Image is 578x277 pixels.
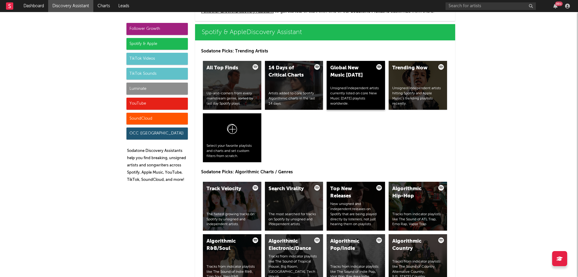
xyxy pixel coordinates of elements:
[207,143,258,159] div: Select your favorite playlists and charts and set custom filters from scratch.
[207,91,258,106] div: Up-and-comers from every mainstream genre, sorted by last day Spotify plays.
[389,182,447,231] a: Algorithmic Hip-HopTracks from indicator playlists like The Sound of ATL Trap, Emo Rap, Vapor Trap
[392,65,433,72] div: Trending Now
[203,113,261,162] a: Select your favorite playlists and charts and set custom filters from scratch.
[195,24,455,40] a: Spotify & AppleDiscovery Assistant
[392,238,433,252] div: Algorithmic Country
[207,185,247,193] div: Track Velocity
[269,91,320,106] div: Artists added to core Spotify Algorithmic charts in the last 14 days.
[203,61,261,110] a: All Top FindsUp-and-comers from every mainstream genre, sorted by last day Spotify plays.
[327,61,385,110] a: Global New Music [DATE]Unsigned/independent artists currently listed on core New Music [DATE] pla...
[201,9,274,14] a: Follower GrowthDiscovery Assistant
[126,98,188,110] div: YouTube
[330,238,371,252] div: Algorithmic Pop/Indie
[446,2,536,10] input: Search for artists
[126,23,188,35] div: Follower Growth
[265,182,323,231] a: Search ViralityThe most searched for tracks on Spotify by unsigned and independent artists.
[555,2,563,6] div: 99 +
[203,182,261,231] a: Track VelocityThe fastest growing tracks on Spotify by unsigned and independent artists.
[269,238,309,252] div: Algorithmic Electronic/Dance
[126,127,188,140] div: OCC ([GEOGRAPHIC_DATA])
[207,238,247,252] div: Algorithmic R&B/Soul
[207,65,247,72] div: All Top Finds
[126,53,188,65] div: TikTok Videos
[269,212,320,227] div: The most searched for tracks on Spotify by unsigned and independent artists.
[330,86,381,106] div: Unsigned/independent artists currently listed on core New Music [DATE] playlists worldwide.
[553,4,558,8] button: 99+
[330,185,371,200] div: Top New Releases
[126,83,188,95] div: Luminate
[201,168,449,176] p: Sodatone Picks: Algorithmic Charts / Genres
[269,65,309,79] div: 14 Days of Critical Charts
[126,113,188,125] div: SoundCloud
[126,68,188,80] div: TikTok Sounds
[265,61,323,110] a: 14 Days of Critical ChartsArtists added to core Spotify Algorithmic charts in the last 14 days.
[330,65,371,79] div: Global New Music [DATE]
[327,182,385,231] a: Top New ReleasesNew unsigned and independent releases on Spotify that are being played directly b...
[201,48,449,55] p: Sodatone Picks: Trending Artists
[389,61,447,110] a: Trending NowUnsigned/independent artists hitting Spotify and Apple Music’s trending playlists rec...
[127,147,188,184] p: Sodatone Discovery Assistants help you find breaking, unsigned artists and songwriters across Spo...
[392,86,443,106] div: Unsigned/independent artists hitting Spotify and Apple Music’s trending playlists recently.
[330,202,381,227] div: New unsigned and independent releases on Spotify that are being played directly by listeners, not...
[207,212,258,227] div: The fastest growing tracks on Spotify by unsigned and independent artists.
[126,38,188,50] div: Spotify & Apple
[269,185,309,193] div: Search Virality
[351,9,382,14] span: Sodatone Picks
[392,185,433,200] div: Algorithmic Hip-Hop
[392,212,443,227] div: Tracks from indicator playlists like The Sound of ATL Trap, Emo Rap, Vapor Trap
